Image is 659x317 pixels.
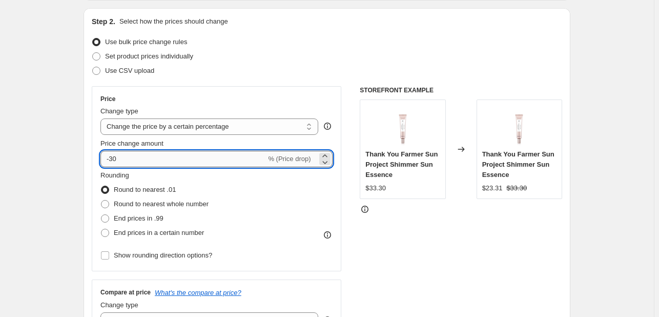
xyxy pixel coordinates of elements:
[268,155,311,163] span: % (Price drop)
[114,186,176,193] span: Round to nearest .01
[105,67,154,74] span: Use CSV upload
[100,301,138,309] span: Change type
[360,86,562,94] h6: STOREFRONT EXAMPLE
[114,251,212,259] span: Show rounding direction options?
[92,16,115,27] h2: Step 2.
[114,200,209,208] span: Round to nearest whole number
[100,288,151,296] h3: Compare at price
[100,151,266,167] input: -15
[100,140,163,147] span: Price change amount
[365,183,386,193] div: $33.30
[365,150,438,179] span: Thank You Farmer Sun Project Shimmer Sun Essence
[105,52,193,60] span: Set product prices individually
[155,289,241,296] button: What's the compare at price?
[114,229,204,236] span: End prices in a certain number
[100,107,138,115] span: Change type
[482,183,503,193] div: $23.31
[100,95,115,103] h3: Price
[499,105,540,146] img: 34_75d7b593-198b-482d-a27d-a03fbc29cc90_80x.png
[482,150,554,179] span: Thank You Farmer Sun Project Shimmer Sun Essence
[105,38,187,46] span: Use bulk price change rules
[506,183,527,193] strike: $33.30
[100,171,129,179] span: Rounding
[114,214,163,222] span: End prices in .99
[322,121,333,131] div: help
[119,16,228,27] p: Select how the prices should change
[382,105,423,146] img: 34_75d7b593-198b-482d-a27d-a03fbc29cc90_80x.png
